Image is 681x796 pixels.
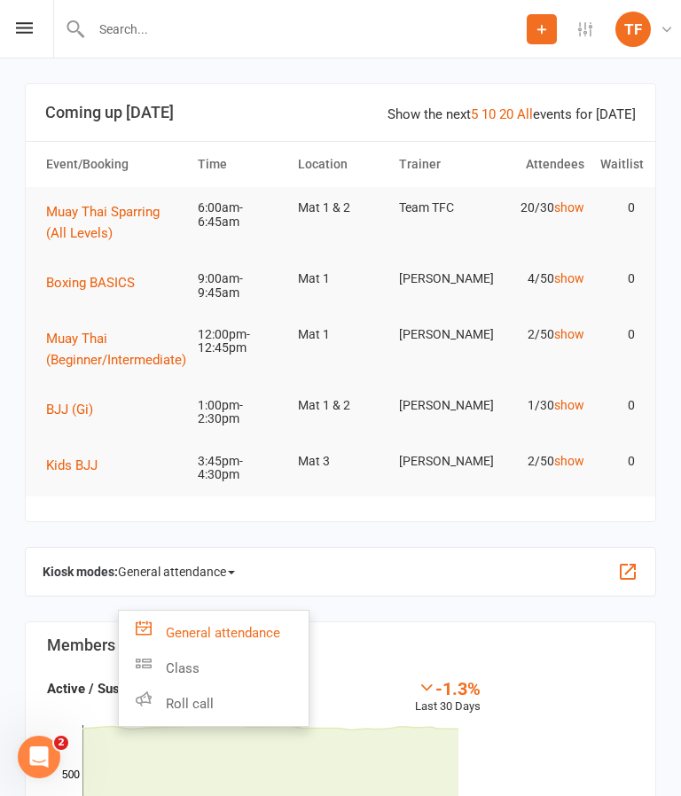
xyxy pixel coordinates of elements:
[47,636,634,654] h3: Members
[592,314,643,355] td: 0
[387,104,636,125] div: Show the next events for [DATE]
[491,258,592,300] td: 4/50
[481,106,496,122] a: 10
[391,314,492,355] td: [PERSON_NAME]
[86,17,527,42] input: Search...
[592,187,643,229] td: 0
[391,385,492,426] td: [PERSON_NAME]
[491,385,592,426] td: 1/30
[46,204,160,241] span: Muay Thai Sparring (All Levels)
[491,187,592,229] td: 20/30
[592,385,643,426] td: 0
[491,441,592,482] td: 2/50
[46,331,186,368] span: Muay Thai (Beginner/Intermediate)
[290,187,391,229] td: Mat 1 & 2
[46,201,182,244] button: Muay Thai Sparring (All Levels)
[46,455,110,476] button: Kids BJJ
[592,258,643,300] td: 0
[18,736,60,778] iframe: Intercom live chat
[491,314,592,355] td: 2/50
[499,106,513,122] a: 20
[190,258,291,314] td: 9:00am-9:45am
[554,327,584,341] a: show
[190,441,291,496] td: 3:45pm-4:30pm
[554,398,584,412] a: show
[119,686,309,722] a: Roll call
[554,200,584,215] a: show
[47,681,223,697] strong: Active / Suspended Members
[290,142,391,187] th: Location
[46,457,98,473] span: Kids BJJ
[290,258,391,300] td: Mat 1
[190,314,291,370] td: 12:00pm-12:45pm
[415,678,481,716] div: Last 30 Days
[391,142,492,187] th: Trainer
[290,314,391,355] td: Mat 1
[119,615,309,651] a: General attendance
[391,187,492,229] td: Team TFC
[592,142,643,187] th: Waitlist
[46,275,135,291] span: Boxing BASICS
[615,12,651,47] div: TF
[43,565,118,579] strong: Kiosk modes:
[554,271,584,285] a: show
[190,385,291,441] td: 1:00pm-2:30pm
[391,258,492,300] td: [PERSON_NAME]
[54,736,68,750] span: 2
[119,651,309,686] a: Class
[38,142,190,187] th: Event/Booking
[46,402,93,418] span: BJJ (Gi)
[46,272,147,293] button: Boxing BASICS
[554,454,584,468] a: show
[471,106,478,122] a: 5
[391,441,492,482] td: [PERSON_NAME]
[118,558,235,586] span: General attendance
[592,441,643,482] td: 0
[290,385,391,426] td: Mat 1 & 2
[46,399,106,420] button: BJJ (Gi)
[491,142,592,187] th: Attendees
[415,678,481,698] div: -1.3%
[46,328,199,371] button: Muay Thai (Beginner/Intermediate)
[517,106,533,122] a: All
[190,142,291,187] th: Time
[45,104,636,121] h3: Coming up [DATE]
[290,441,391,482] td: Mat 3
[190,187,291,243] td: 6:00am-6:45am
